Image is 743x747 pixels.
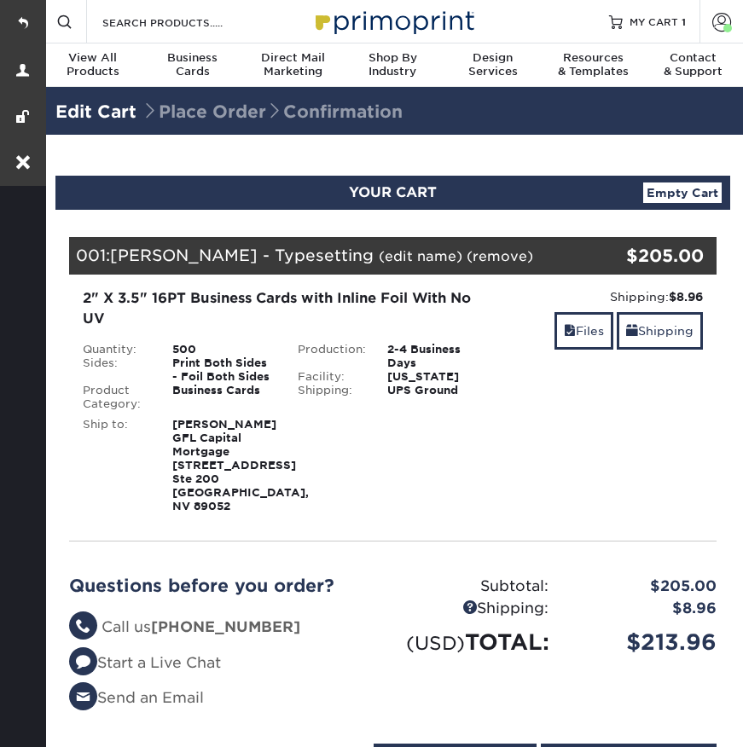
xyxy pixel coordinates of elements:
div: Marketing [243,51,343,78]
div: Shipping: [285,384,374,397]
img: Primoprint [308,3,479,39]
a: Send an Email [69,689,204,706]
li: Call us [69,617,380,639]
div: Services [443,51,543,78]
span: Resources [543,51,642,65]
div: UPS Ground [374,384,500,397]
div: Sides: [70,356,160,384]
span: Direct Mail [243,51,343,65]
a: Contact& Support [643,43,743,89]
div: Quantity: [70,343,160,356]
div: $8.96 [561,598,729,620]
a: Empty Cart [643,182,722,203]
span: 1 [682,15,686,27]
div: & Templates [543,51,642,78]
small: (USD) [406,632,465,654]
span: Shop By [343,51,443,65]
span: YOUR CART [349,184,437,200]
h2: Questions before you order? [69,576,380,596]
div: & Support [643,51,743,78]
div: Production: [285,343,374,370]
strong: [PHONE_NUMBER] [151,618,300,635]
span: Place Order Confirmation [142,101,403,122]
div: $213.96 [561,626,729,658]
strong: [PERSON_NAME] GFL Capital Mortgage [STREET_ADDRESS] Ste 200 [GEOGRAPHIC_DATA], NV 89052 [172,418,309,512]
input: SEARCH PRODUCTS..... [101,12,267,32]
a: BusinessCards [142,43,242,89]
div: Facility: [285,370,374,384]
div: Business Cards [160,384,285,411]
div: Shipping: [514,288,703,305]
a: DesignServices [443,43,543,89]
div: Ship to: [70,418,160,513]
a: Shop ByIndustry [343,43,443,89]
span: Design [443,51,543,65]
div: 500 [160,343,285,356]
strong: $8.96 [669,290,703,304]
span: View All [43,51,142,65]
a: Start a Live Chat [69,654,221,671]
div: Cards [142,51,242,78]
a: (edit name) [379,248,462,264]
div: Industry [343,51,443,78]
div: 2" X 3.5" 16PT Business Cards with Inline Foil With No UV [83,288,488,329]
div: Print Both Sides - Foil Both Sides [160,356,285,384]
a: Files [554,312,613,349]
div: TOTAL: [393,626,561,658]
div: Product Category: [70,384,160,411]
div: Shipping: [393,598,561,620]
div: [US_STATE] [374,370,500,384]
div: 001: [69,237,609,275]
a: Edit Cart [55,101,136,122]
div: $205.00 [609,243,705,269]
a: (remove) [467,248,533,264]
span: Contact [643,51,743,65]
div: 2-4 Business Days [374,343,500,370]
a: Resources& Templates [543,43,642,89]
div: Products [43,51,142,78]
span: [PERSON_NAME] - Typesetting [110,246,374,264]
span: MY CART [630,14,678,29]
div: Subtotal: [393,576,561,598]
span: files [564,324,576,338]
span: shipping [626,324,638,338]
span: Business [142,51,242,65]
a: Shipping [617,312,703,349]
a: View AllProducts [43,43,142,89]
div: $205.00 [561,576,729,598]
a: Direct MailMarketing [243,43,343,89]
